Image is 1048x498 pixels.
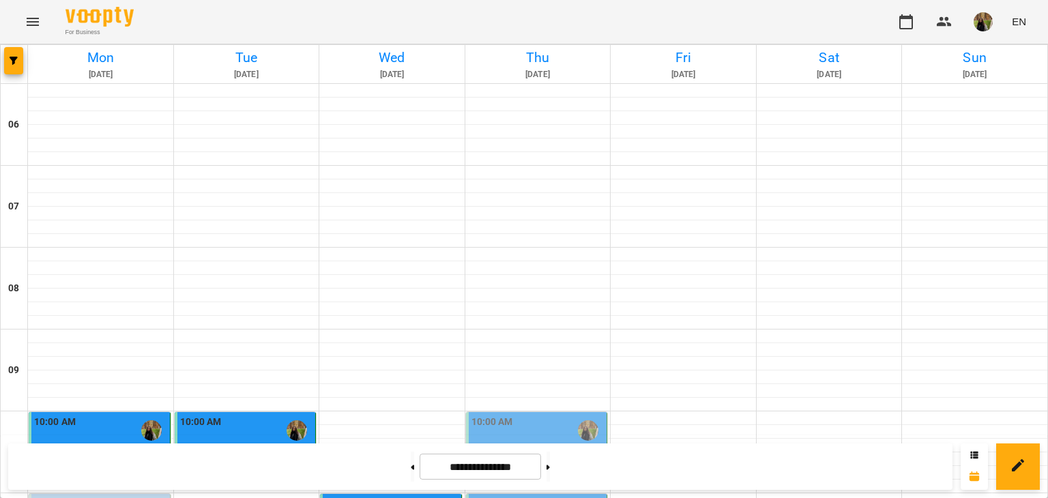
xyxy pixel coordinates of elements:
h6: 06 [8,117,19,132]
h6: 08 [8,281,19,296]
label: 10:00 AM [180,415,222,430]
img: Власійчук Ольга Іванівна [578,420,598,441]
h6: [DATE] [321,68,463,81]
button: EN [1006,9,1032,34]
h6: Thu [467,47,609,68]
img: Власійчук Ольга Іванівна [287,420,307,441]
h6: [DATE] [467,68,609,81]
h6: Sat [759,47,900,68]
span: EN [1012,14,1026,29]
h6: Sun [904,47,1045,68]
button: Menu [16,5,49,38]
img: Власійчук Ольга Іванівна [141,420,162,441]
h6: 07 [8,199,19,214]
h6: [DATE] [759,68,900,81]
h6: Mon [30,47,171,68]
span: For Business [65,28,134,37]
label: 10:00 AM [471,415,513,430]
h6: [DATE] [30,68,171,81]
img: 11bdc30bc38fc15eaf43a2d8c1dccd93.jpg [974,12,993,31]
h6: Wed [321,47,463,68]
h6: 09 [8,363,19,378]
h6: Tue [176,47,317,68]
img: Voopty Logo [65,7,134,27]
label: 10:00 AM [34,415,76,430]
h6: [DATE] [904,68,1045,81]
h6: [DATE] [613,68,754,81]
h6: Fri [613,47,754,68]
h6: [DATE] [176,68,317,81]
